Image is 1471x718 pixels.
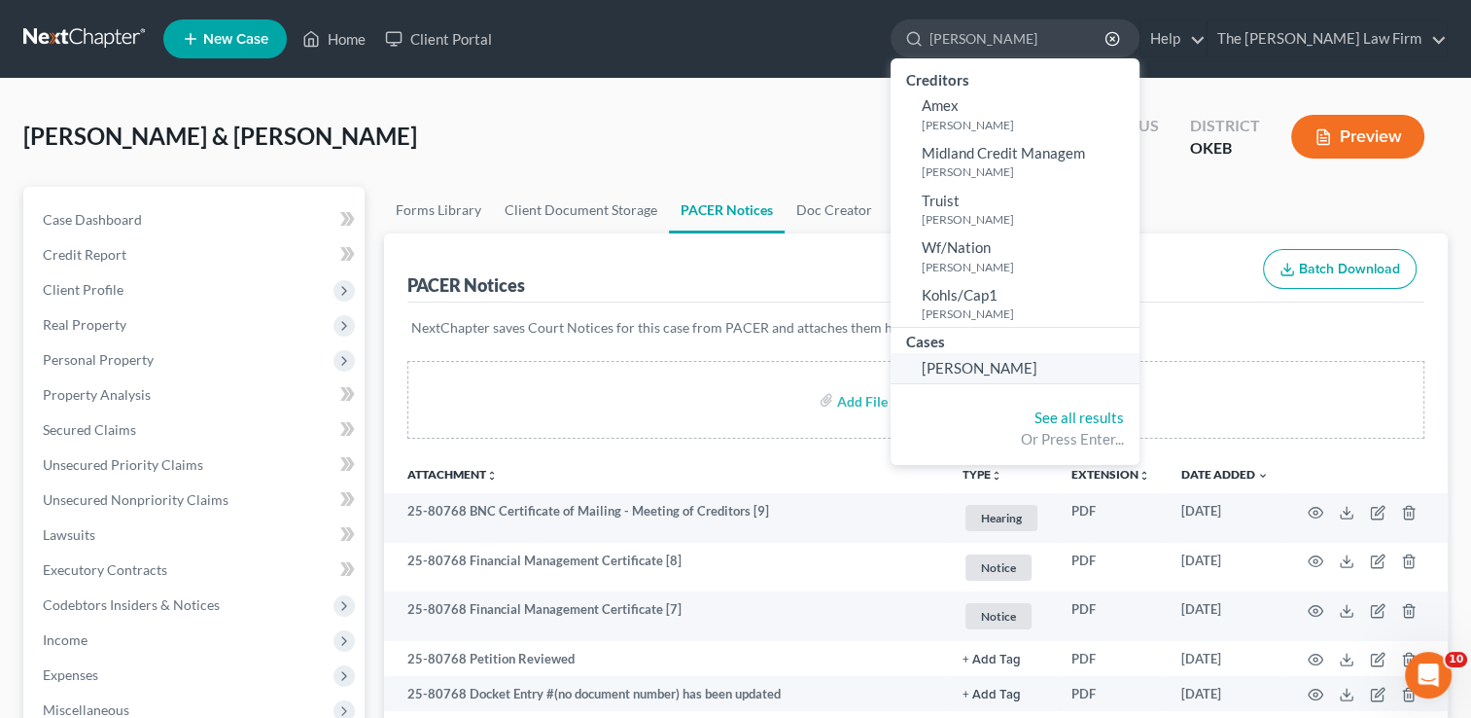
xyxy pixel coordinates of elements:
[891,66,1139,90] div: Creditors
[43,596,220,613] span: Codebtors Insiders & Notices
[963,469,1002,482] button: TYPEunfold_more
[384,641,947,676] td: 25-80768 Petition Reviewed
[1166,592,1284,641] td: [DATE]
[669,187,785,233] a: PACER Notices
[411,318,1420,338] p: NextChapter saves Court Notices for this case from PACER and attaches them here.
[963,502,1040,534] a: Hearing
[922,305,1135,322] small: [PERSON_NAME]
[43,666,98,683] span: Expenses
[43,701,129,718] span: Miscellaneous
[27,202,365,237] a: Case Dashboard
[922,238,991,256] span: Wf/Nation
[43,561,167,578] span: Executory Contracts
[963,689,1021,701] button: + Add Tag
[27,518,365,553] a: Lawsuits
[43,246,126,263] span: Credit Report
[963,685,1040,703] a: + Add Tag
[23,122,417,150] span: [PERSON_NAME] & [PERSON_NAME]
[991,470,1002,482] i: unfold_more
[922,117,1135,133] small: [PERSON_NAME]
[43,631,88,648] span: Income
[884,187,1019,233] a: Download History
[43,526,95,543] span: Lawsuits
[891,328,1139,352] div: Cases
[963,552,1040,584] a: Notice
[965,505,1037,531] span: Hearing
[1166,543,1284,592] td: [DATE]
[1071,467,1150,482] a: Extensionunfold_more
[891,280,1139,328] a: Kohls/Cap1[PERSON_NAME]
[384,676,947,711] td: 25-80768 Docket Entry #(no document number) has been updated
[43,456,203,473] span: Unsecured Priority Claims
[43,211,142,228] span: Case Dashboard
[43,386,151,403] span: Property Analysis
[922,259,1135,275] small: [PERSON_NAME]
[384,187,493,233] a: Forms Library
[1181,467,1269,482] a: Date Added expand_more
[1166,493,1284,543] td: [DATE]
[922,192,960,209] span: Truist
[922,359,1037,377] span: [PERSON_NAME]
[906,429,1124,449] div: Or Press Enter...
[891,138,1139,186] a: Midland Credit Managem[PERSON_NAME]
[407,467,498,482] a: Attachmentunfold_more
[1056,493,1166,543] td: PDF
[891,186,1139,233] a: Truist[PERSON_NAME]
[891,233,1139,280] a: Wf/Nation[PERSON_NAME]
[384,592,947,641] td: 25-80768 Financial Management Certificate [7]
[929,20,1107,56] input: Search by name...
[963,654,1021,666] button: + Add Tag
[43,421,136,438] span: Secured Claims
[965,603,1032,629] span: Notice
[384,493,947,543] td: 25-80768 BNC Certificate of Mailing - Meeting of Creditors [9]
[27,237,365,272] a: Credit Report
[375,21,502,56] a: Client Portal
[43,316,126,333] span: Real Property
[891,90,1139,138] a: Amex[PERSON_NAME]
[43,491,228,508] span: Unsecured Nonpriority Claims
[1263,249,1417,290] button: Batch Download
[1056,676,1166,711] td: PDF
[963,600,1040,632] a: Notice
[891,353,1139,383] a: [PERSON_NAME]
[1140,21,1206,56] a: Help
[1190,115,1260,137] div: District
[922,144,1085,162] span: Midland Credit Managem
[27,413,365,448] a: Secured Claims
[1190,137,1260,160] div: OKEB
[384,543,947,592] td: 25-80768 Financial Management Certificate [8]
[1056,543,1166,592] td: PDF
[1056,592,1166,641] td: PDF
[27,377,365,413] a: Property Analysis
[1056,641,1166,676] td: PDF
[1166,641,1284,676] td: [DATE]
[922,211,1135,228] small: [PERSON_NAME]
[407,273,525,297] div: PACER Notices
[1138,470,1150,482] i: unfold_more
[486,470,498,482] i: unfold_more
[27,448,365,483] a: Unsecured Priority Claims
[922,286,998,304] span: Kohls/Cap1
[1405,652,1452,699] iframe: Intercom live chat
[1291,115,1424,159] button: Preview
[1299,261,1400,277] span: Batch Download
[922,163,1135,180] small: [PERSON_NAME]
[27,483,365,518] a: Unsecured Nonpriority Claims
[963,650,1040,668] a: + Add Tag
[493,187,669,233] a: Client Document Storage
[1208,21,1447,56] a: The [PERSON_NAME] Law Firm
[1034,409,1124,426] a: See all results
[27,553,365,588] a: Executory Contracts
[43,281,123,298] span: Client Profile
[1445,652,1467,667] span: 10
[43,351,154,368] span: Personal Property
[922,96,959,114] span: Amex
[965,555,1032,581] span: Notice
[1166,676,1284,711] td: [DATE]
[1257,470,1269,482] i: expand_more
[203,32,268,47] span: New Case
[785,187,884,233] a: Doc Creator
[293,21,375,56] a: Home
